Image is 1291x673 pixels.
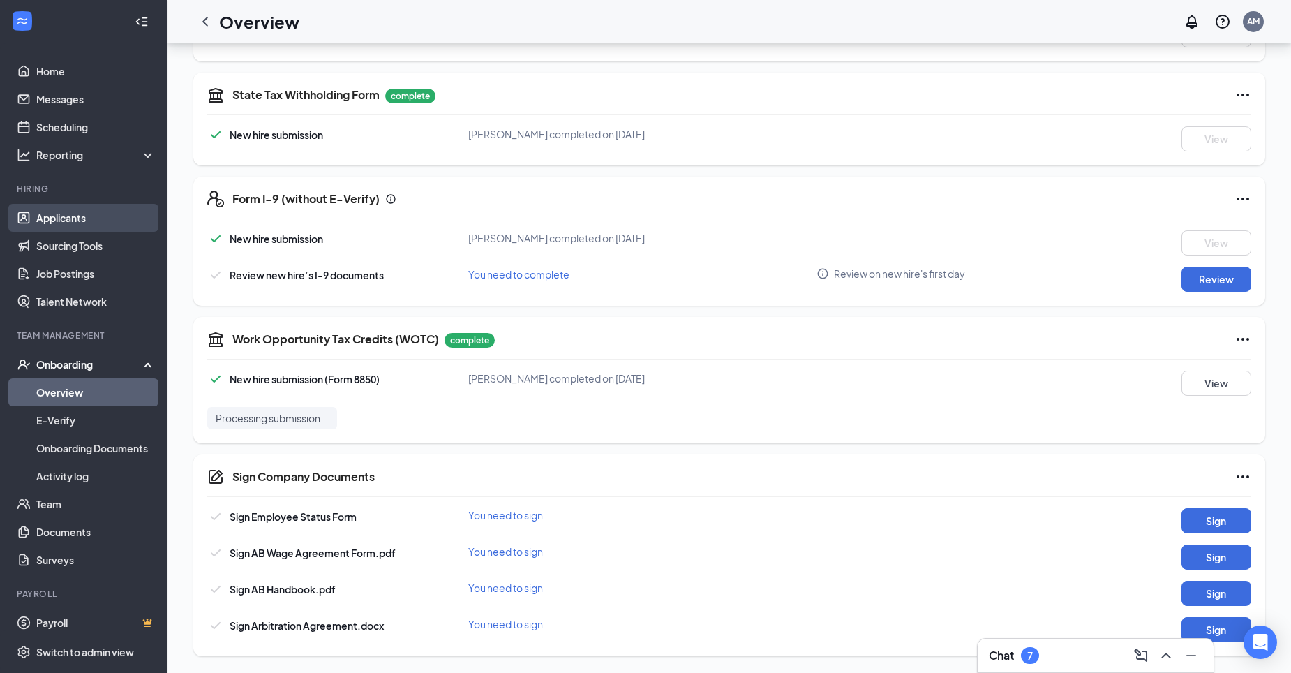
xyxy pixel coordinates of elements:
svg: Checkmark [207,371,224,387]
div: Switch to admin view [36,645,134,659]
a: Team [36,490,156,518]
div: AM [1247,15,1260,27]
svg: Checkmark [207,581,224,598]
button: Minimize [1180,644,1202,667]
svg: Ellipses [1234,331,1251,348]
span: [PERSON_NAME] completed on [DATE] [468,232,645,244]
svg: Ellipses [1234,87,1251,103]
p: complete [385,89,435,103]
span: Sign Arbitration Agreement.docx [230,619,384,632]
svg: Checkmark [207,126,224,143]
a: Messages [36,85,156,113]
div: 7 [1027,650,1033,662]
span: [PERSON_NAME] completed on [DATE] [468,372,645,385]
svg: Checkmark [207,230,224,247]
svg: Info [385,193,396,205]
svg: Info [816,267,829,280]
h5: State Tax Withholding Form [232,87,380,103]
h5: Form I-9 (without E-Verify) [232,191,380,207]
svg: Notifications [1184,13,1200,30]
svg: Settings [17,645,31,659]
p: complete [445,333,495,348]
button: ComposeMessage [1130,644,1152,667]
h3: Chat [989,648,1014,663]
div: Reporting [36,148,156,162]
a: Sourcing Tools [36,232,156,260]
button: Sign [1181,581,1251,606]
span: Review new hire’s I-9 documents [230,269,384,281]
div: You need to sign [468,617,816,631]
h1: Overview [219,10,299,34]
svg: Ellipses [1234,191,1251,207]
a: Home [36,57,156,85]
svg: QuestionInfo [1214,13,1231,30]
button: View [1181,230,1251,256]
span: New hire submission [230,128,323,141]
a: Talent Network [36,288,156,316]
a: Applicants [36,204,156,232]
a: Surveys [36,546,156,574]
button: ChevronUp [1155,644,1177,667]
span: New hire submission [230,232,323,245]
svg: FormI9EVerifyIcon [207,191,224,207]
a: Onboarding Documents [36,434,156,462]
svg: Ellipses [1234,468,1251,485]
span: Processing submission... [216,411,329,425]
div: Onboarding [36,357,144,371]
span: You need to complete [468,268,569,281]
div: You need to sign [468,581,816,595]
span: [PERSON_NAME] completed on [DATE] [468,128,645,140]
svg: Checkmark [207,545,224,561]
span: Sign AB Handbook.pdf [230,583,336,596]
div: You need to sign [468,545,816,559]
svg: Checkmark [207,617,224,634]
button: Sign [1181,617,1251,642]
span: New hire submission (Form 8850) [230,373,380,385]
svg: WorkstreamLogo [15,14,29,28]
svg: ChevronLeft [197,13,214,30]
button: View [1181,126,1251,151]
span: Sign Employee Status Form [230,510,357,523]
span: Review on new hire's first day [834,267,965,281]
span: Sign AB Wage Agreement Form.pdf [230,547,396,559]
div: Open Intercom Messenger [1244,626,1277,659]
a: Documents [36,518,156,546]
svg: Collapse [135,15,149,29]
svg: Checkmark [207,267,224,283]
a: E-Verify [36,406,156,434]
svg: Checkmark [207,508,224,525]
div: Payroll [17,588,153,600]
div: Team Management [17,330,153,341]
svg: ChevronUp [1158,647,1174,664]
button: Sign [1181,545,1251,570]
svg: ComposeMessage [1133,647,1149,664]
button: Review [1181,267,1251,292]
button: View [1181,371,1251,396]
h5: Work Opportunity Tax Credits (WOTC) [232,332,439,347]
svg: TaxGovernmentIcon [207,87,224,103]
a: PayrollCrown [36,609,156,637]
a: Overview [36,378,156,406]
div: Hiring [17,183,153,195]
svg: Analysis [17,148,31,162]
h5: Sign Company Documents [232,469,375,485]
a: Job Postings [36,260,156,288]
div: You need to sign [468,508,816,522]
svg: TaxGovernmentIcon [207,331,224,348]
button: Sign [1181,508,1251,533]
a: Scheduling [36,113,156,141]
svg: UserCheck [17,357,31,371]
svg: Minimize [1183,647,1200,664]
a: Activity log [36,462,156,490]
svg: CompanyDocumentIcon [207,468,224,485]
